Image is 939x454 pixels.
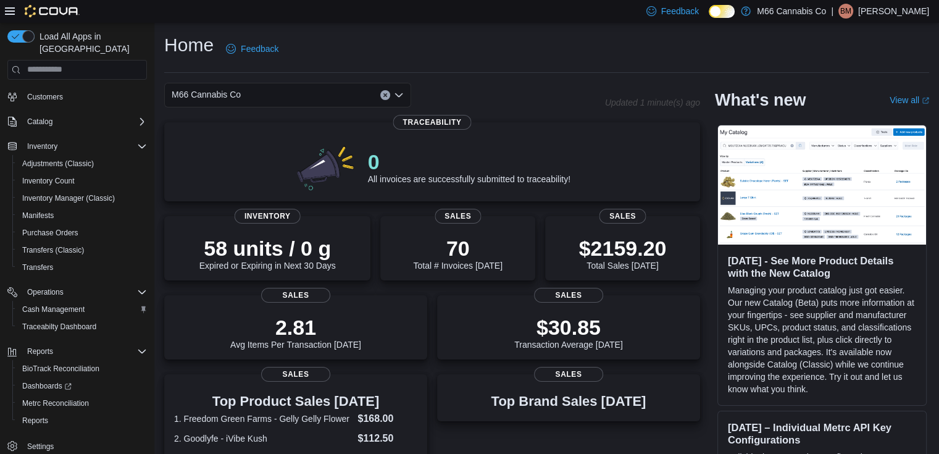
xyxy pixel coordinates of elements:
[12,207,152,224] button: Manifests
[890,95,929,105] a: View allExternal link
[35,30,147,55] span: Load All Apps in [GEOGRAPHIC_DATA]
[17,208,59,223] a: Manifests
[17,379,147,393] span: Dashboards
[599,209,646,224] span: Sales
[199,236,336,261] p: 58 units / 0 g
[17,396,147,411] span: Metrc Reconciliation
[12,224,152,242] button: Purchase Orders
[393,115,471,130] span: Traceability
[22,344,147,359] span: Reports
[199,236,336,271] div: Expired or Expiring in Next 30 Days
[534,288,603,303] span: Sales
[174,432,353,445] dt: 2. Goodlyfe - iVibe Kush
[22,193,115,203] span: Inventory Manager (Classic)
[17,243,147,258] span: Transfers (Classic)
[840,4,851,19] span: BM
[22,159,94,169] span: Adjustments (Classic)
[27,141,57,151] span: Inventory
[728,421,916,446] h3: [DATE] – Individual Metrc API Key Configurations
[22,228,78,238] span: Purchase Orders
[2,138,152,155] button: Inventory
[230,315,361,350] div: Avg Items Per Transaction [DATE]
[605,98,700,107] p: Updated 1 minute(s) ago
[17,260,147,275] span: Transfers
[661,5,699,17] span: Feedback
[241,43,278,55] span: Feedback
[12,242,152,259] button: Transfers (Classic)
[22,176,75,186] span: Inventory Count
[858,4,929,19] p: [PERSON_NAME]
[534,367,603,382] span: Sales
[12,190,152,207] button: Inventory Manager (Classic)
[17,319,147,334] span: Traceabilty Dashboard
[164,33,214,57] h1: Home
[230,315,361,340] p: 2.81
[357,411,417,426] dd: $168.00
[17,174,80,188] a: Inventory Count
[579,236,667,261] p: $2159.20
[12,259,152,276] button: Transfers
[17,156,147,171] span: Adjustments (Classic)
[17,191,120,206] a: Inventory Manager (Classic)
[579,236,667,271] div: Total Sales [DATE]
[294,142,358,191] img: 0
[22,263,53,272] span: Transfers
[757,4,826,19] p: M66 Cannabis Co
[435,209,481,224] span: Sales
[17,361,104,376] a: BioTrack Reconciliation
[174,413,353,425] dt: 1. Freedom Green Farms - Gelly Gelly Flower
[27,117,52,127] span: Catalog
[514,315,623,350] div: Transaction Average [DATE]
[12,377,152,395] a: Dashboards
[22,114,147,129] span: Catalog
[368,149,570,174] p: 0
[12,318,152,335] button: Traceabilty Dashboard
[174,394,417,409] h3: Top Product Sales [DATE]
[12,412,152,429] button: Reports
[22,364,99,374] span: BioTrack Reconciliation
[380,90,390,100] button: Clear input
[17,413,53,428] a: Reports
[22,322,96,332] span: Traceabilty Dashboard
[413,236,502,271] div: Total # Invoices [DATE]
[17,319,101,334] a: Traceabilty Dashboard
[17,260,58,275] a: Transfers
[22,285,147,300] span: Operations
[17,225,147,240] span: Purchase Orders
[17,379,77,393] a: Dashboards
[22,305,85,314] span: Cash Management
[728,284,916,395] p: Managing your product catalog just got easier. Our new Catalog (Beta) puts more information at yo...
[12,395,152,412] button: Metrc Reconciliation
[27,347,53,356] span: Reports
[22,89,147,104] span: Customers
[12,155,152,172] button: Adjustments (Classic)
[22,438,147,453] span: Settings
[172,87,241,102] span: M66 Cannabis Co
[491,394,646,409] h3: Top Brand Sales [DATE]
[922,97,929,104] svg: External link
[25,5,80,17] img: Cova
[12,172,152,190] button: Inventory Count
[709,18,709,19] span: Dark Mode
[709,5,735,18] input: Dark Mode
[22,245,84,255] span: Transfers (Classic)
[27,442,54,452] span: Settings
[221,36,283,61] a: Feedback
[22,285,69,300] button: Operations
[394,90,404,100] button: Open list of options
[17,191,147,206] span: Inventory Manager (Classic)
[17,302,147,317] span: Cash Management
[22,114,57,129] button: Catalog
[17,174,147,188] span: Inventory Count
[22,439,59,454] a: Settings
[17,208,147,223] span: Manifests
[22,211,54,221] span: Manifests
[22,416,48,426] span: Reports
[235,209,301,224] span: Inventory
[413,236,502,261] p: 70
[17,396,94,411] a: Metrc Reconciliation
[17,156,99,171] a: Adjustments (Classic)
[22,139,62,154] button: Inventory
[22,139,147,154] span: Inventory
[17,413,147,428] span: Reports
